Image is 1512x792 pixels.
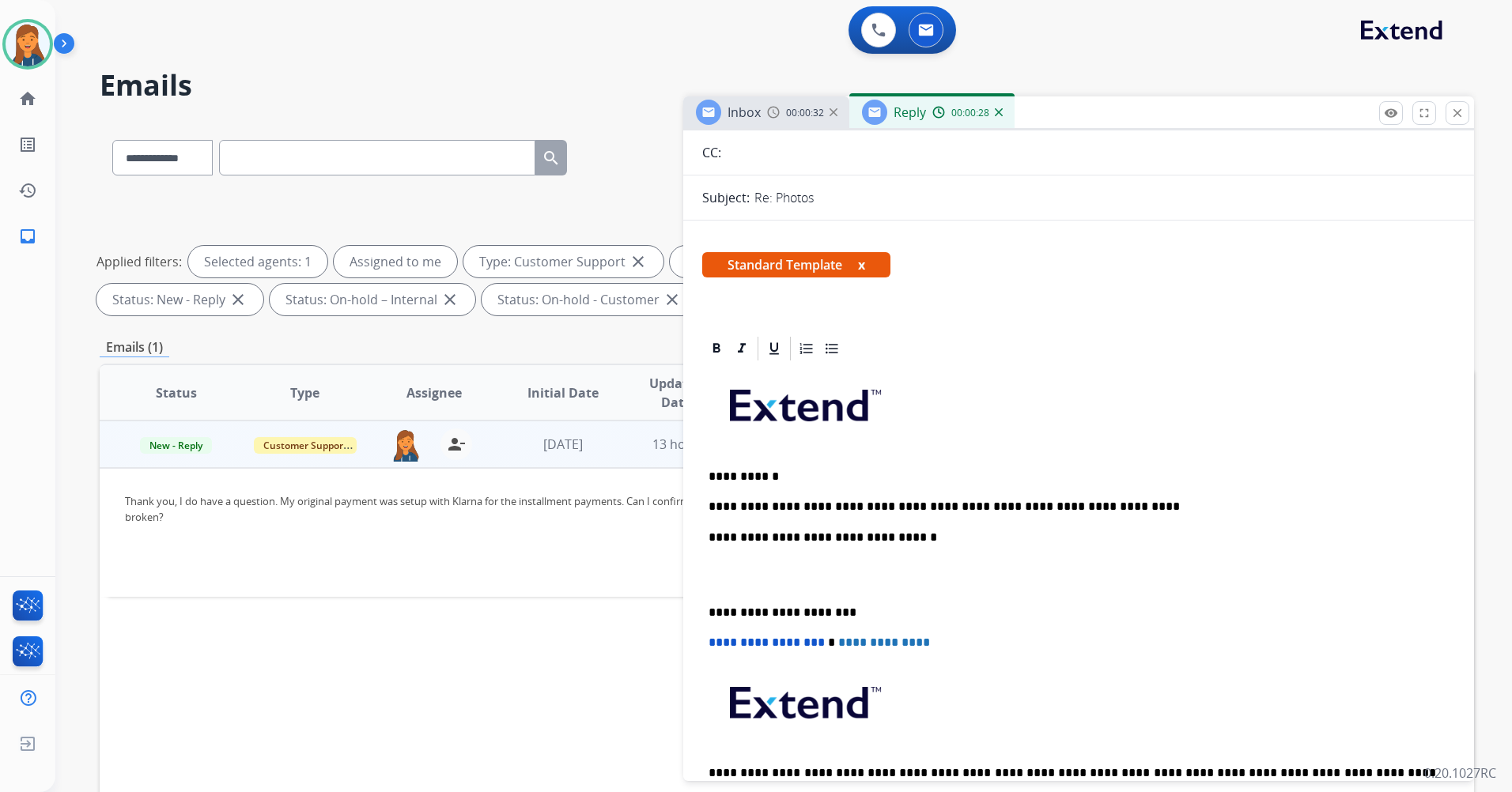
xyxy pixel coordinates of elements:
[270,284,475,315] div: Status: On-hold – Internal
[156,383,197,402] span: Status
[188,246,327,277] div: Selected agents: 1
[18,181,37,200] mat-icon: history
[100,70,1474,101] h2: Emails
[527,383,599,402] span: Initial Date
[542,149,561,168] mat-icon: search
[762,337,786,360] div: Underline
[702,188,750,207] p: Subject:
[543,436,583,453] span: [DATE]
[254,437,357,454] span: Customer Support
[730,337,754,360] div: Italic
[100,338,169,357] p: Emails (1)
[641,374,712,412] span: Updated Date
[951,107,989,119] span: 00:00:28
[96,284,263,315] div: Status: New - Reply
[6,22,50,66] img: avatar
[670,246,877,277] div: Type: Shipping Protection
[140,437,212,454] span: New - Reply
[18,227,37,246] mat-icon: inbox
[447,435,466,454] mat-icon: person_remove
[629,252,648,271] mat-icon: close
[96,252,182,271] p: Applied filters:
[820,337,844,360] div: Bullet List
[1424,764,1496,783] p: 0.20.1027RC
[125,494,1191,525] div: Thank you, I do have a question. My original payment was setup with Klarna for the installment pa...
[663,290,682,309] mat-icon: close
[290,383,319,402] span: Type
[229,290,248,309] mat-icon: close
[334,246,457,277] div: Assigned to me
[482,284,697,315] div: Status: On-hold - Customer
[795,337,818,360] div: Ordered List
[652,436,731,453] span: 13 hours ago
[1450,106,1465,120] mat-icon: close
[440,290,459,309] mat-icon: close
[702,252,890,277] span: Standard Template
[390,428,421,462] img: agent-avatar
[754,188,814,207] p: Re: Photos
[786,107,824,119] span: 00:00:32
[1384,106,1398,120] mat-icon: remove_red_eye
[18,135,37,154] mat-icon: list_alt
[406,383,462,402] span: Assignee
[463,246,663,277] div: Type: Customer Support
[728,104,761,121] span: Inbox
[702,143,721,162] p: CC:
[894,104,926,121] span: Reply
[1417,106,1431,120] mat-icon: fullscreen
[858,255,865,274] button: x
[705,337,728,360] div: Bold
[18,89,37,108] mat-icon: home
